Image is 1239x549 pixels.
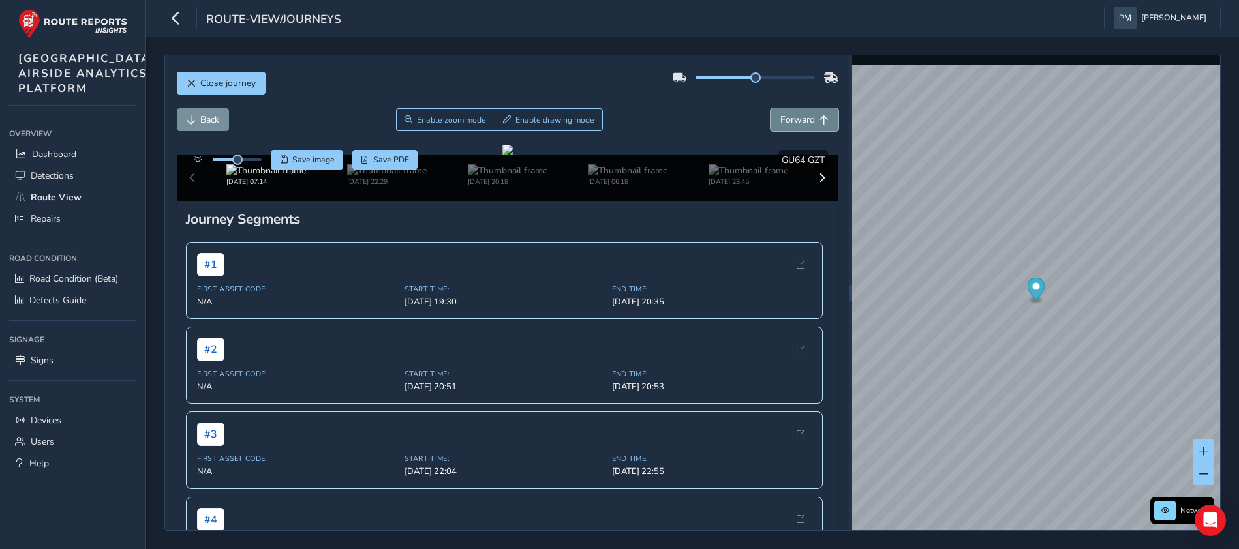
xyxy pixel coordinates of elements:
img: Thumbnail frame [709,164,788,177]
div: [DATE] 22:29 [347,177,427,186]
span: [DATE] 20:53 [612,381,812,393]
a: Defects Guide [9,289,136,311]
span: Detections [31,170,74,182]
span: Start Time: [405,454,604,464]
span: Users [31,436,54,448]
a: Route View [9,186,136,208]
img: Thumbnail frame [226,164,306,177]
a: Help [9,453,136,474]
span: Road Condition (Beta) [29,273,118,285]
button: Zoom [396,108,495,131]
span: Enable drawing mode [515,115,594,125]
div: Journey Segments [186,210,829,228]
span: [DATE] 22:04 [405,466,604,477]
span: [DATE] 22:55 [612,466,812,477]
span: First Asset Code: [197,369,397,379]
span: Defects Guide [29,294,86,306]
div: [DATE] 23:45 [709,177,788,186]
button: Draw [495,108,604,131]
span: GU64 GZT [782,154,825,166]
span: [GEOGRAPHIC_DATA] AIRSIDE ANALYTICS PLATFORM [18,51,155,96]
div: Signage [9,330,136,349]
span: Start Time: [405,369,604,379]
span: # 3 [197,423,224,446]
span: [DATE] 20:35 [612,296,812,308]
img: rr logo [18,9,127,38]
a: Users [9,431,136,453]
span: N/A [197,466,397,477]
div: Open Intercom Messenger [1195,505,1226,536]
div: System [9,390,136,409]
a: Detections [9,165,136,186]
a: Dashboard [9,143,136,165]
a: Road Condition (Beta) [9,268,136,289]
button: [PERSON_NAME] [1114,7,1211,29]
span: Start Time: [405,284,604,294]
img: diamond-layout [1114,7,1137,29]
span: Back [200,113,219,126]
button: Forward [771,108,838,131]
span: Devices [31,414,61,426]
div: [DATE] 06:18 [588,177,667,186]
img: Thumbnail frame [347,164,427,177]
a: Signs [9,349,136,371]
img: Thumbnail frame [588,164,667,177]
span: Signs [31,354,54,366]
span: Enable zoom mode [417,115,486,125]
span: # 2 [197,338,224,361]
button: PDF [352,150,418,170]
span: Help [29,457,49,469]
span: End Time: [612,454,812,464]
a: Repairs [9,208,136,230]
img: Thumbnail frame [468,164,547,177]
span: Forward [780,113,815,126]
button: Back [177,108,229,131]
div: Overview [9,124,136,143]
button: Close journey [177,72,266,95]
span: route-view/journeys [206,11,341,29]
span: N/A [197,296,397,308]
span: Dashboard [32,148,76,160]
span: [DATE] 20:51 [405,381,604,393]
span: Route View [31,191,82,203]
span: N/A [197,381,397,393]
span: Close journey [200,77,256,89]
div: [DATE] 07:14 [226,177,306,186]
div: Map marker [1028,278,1045,304]
span: # 4 [197,508,224,531]
span: Repairs [31,213,61,225]
span: End Time: [612,369,812,379]
span: End Time: [612,284,812,294]
span: Save PDF [373,155,409,165]
a: Devices [9,409,136,431]
div: [DATE] 20:18 [468,177,547,186]
div: Road Condition [9,248,136,268]
span: # 1 [197,253,224,276]
span: Network [1180,505,1210,516]
span: [PERSON_NAME] [1141,7,1206,29]
span: Save image [292,155,335,165]
button: Save [271,150,343,170]
span: [DATE] 19:30 [405,296,604,308]
span: First Asset Code: [197,454,397,464]
span: First Asset Code: [197,284,397,294]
